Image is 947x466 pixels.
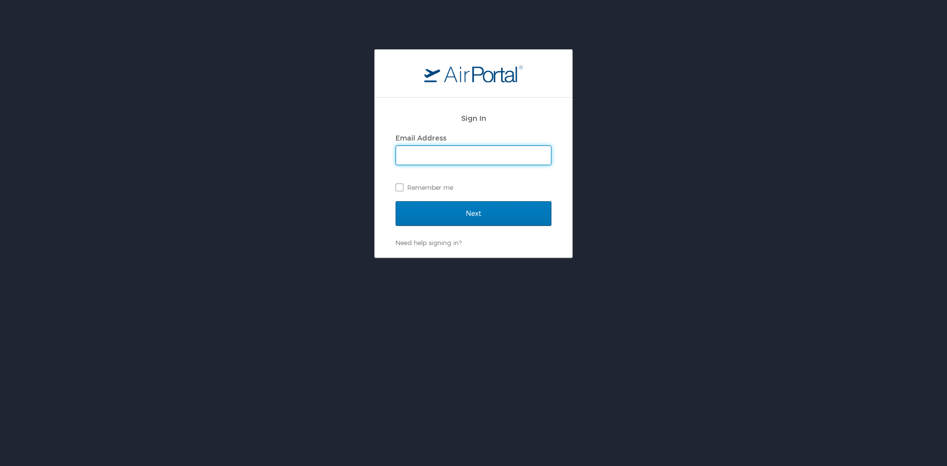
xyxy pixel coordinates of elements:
label: Remember me [396,180,551,195]
input: Next [396,201,551,226]
h2: Sign In [396,112,551,124]
img: logo [424,65,523,82]
label: Email Address [396,134,446,142]
a: Need help signing in? [396,239,462,247]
